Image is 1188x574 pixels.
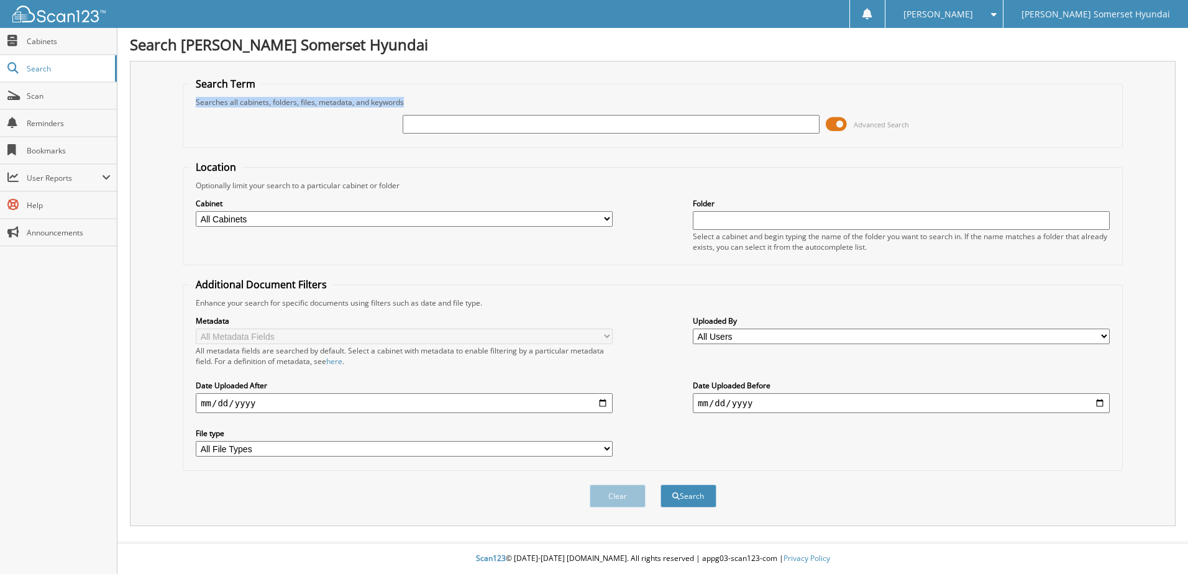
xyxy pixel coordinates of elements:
iframe: Chat Widget [1126,514,1188,574]
button: Search [660,485,716,508]
div: Select a cabinet and begin typing the name of the folder you want to search in. If the name match... [693,231,1110,252]
a: Privacy Policy [784,553,830,563]
label: Date Uploaded After [196,380,613,391]
span: [PERSON_NAME] [903,11,973,18]
span: Advanced Search [854,120,909,129]
span: Help [27,200,111,211]
input: end [693,393,1110,413]
label: Cabinet [196,198,613,209]
span: User Reports [27,173,102,183]
label: Date Uploaded Before [693,380,1110,391]
div: Optionally limit your search to a particular cabinet or folder [190,180,1116,191]
span: Reminders [27,118,111,129]
div: All metadata fields are searched by default. Select a cabinet with metadata to enable filtering b... [196,345,613,367]
label: File type [196,428,613,439]
label: Uploaded By [693,316,1110,326]
legend: Location [190,160,242,174]
label: Metadata [196,316,613,326]
span: Cabinets [27,36,111,47]
button: Clear [590,485,646,508]
span: Scan [27,91,111,101]
legend: Additional Document Filters [190,278,333,291]
span: Bookmarks [27,145,111,156]
label: Folder [693,198,1110,209]
div: Searches all cabinets, folders, files, metadata, and keywords [190,97,1116,107]
div: © [DATE]-[DATE] [DOMAIN_NAME]. All rights reserved | appg03-scan123-com | [117,544,1188,574]
h1: Search [PERSON_NAME] Somerset Hyundai [130,34,1176,55]
div: Enhance your search for specific documents using filters such as date and file type. [190,298,1116,308]
span: Search [27,63,109,74]
a: here [326,356,342,367]
legend: Search Term [190,77,262,91]
input: start [196,393,613,413]
span: [PERSON_NAME] Somerset Hyundai [1021,11,1170,18]
span: Scan123 [476,553,506,563]
span: Announcements [27,227,111,238]
img: scan123-logo-white.svg [12,6,106,22]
